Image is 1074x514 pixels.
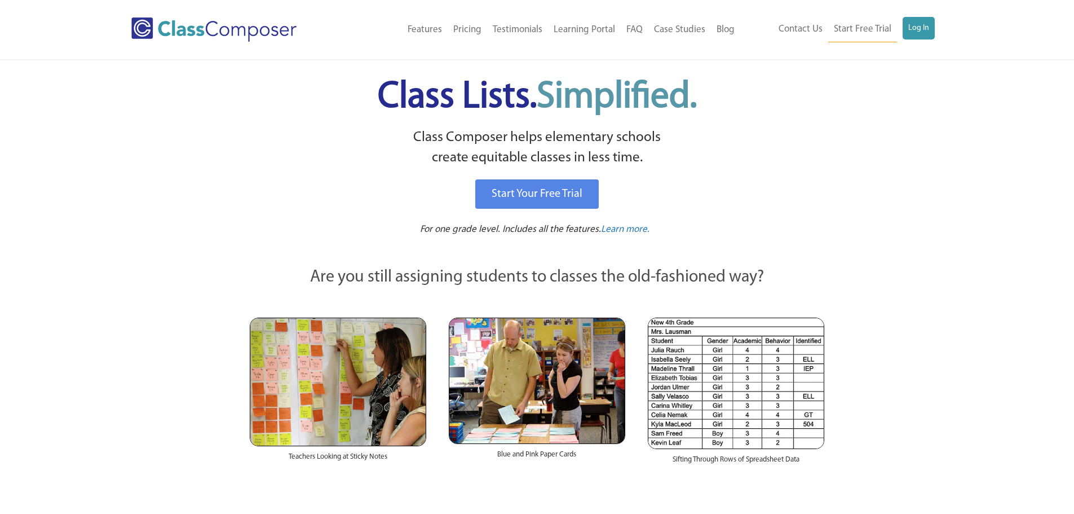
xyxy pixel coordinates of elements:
a: Case Studies [648,17,711,42]
a: Testimonials [487,17,548,42]
a: Contact Us [773,17,828,42]
a: Learning Portal [548,17,621,42]
img: Teachers Looking at Sticky Notes [250,318,426,446]
img: Blue and Pink Paper Cards [449,318,625,443]
a: Pricing [448,17,487,42]
span: Start Your Free Trial [492,188,582,200]
nav: Header Menu [343,17,740,42]
a: FAQ [621,17,648,42]
a: Start Your Free Trial [475,179,599,209]
span: Class Lists. [378,79,697,116]
img: Class Composer [131,17,297,42]
a: Features [402,17,448,42]
p: Are you still assigning students to classes the old-fashioned way? [250,265,825,290]
span: For one grade level. Includes all the features. [420,225,601,234]
nav: Header Menu [740,17,935,42]
div: Blue and Pink Paper Cards [449,444,625,471]
span: Simplified. [537,79,697,116]
img: Spreadsheets [648,318,824,449]
span: Learn more. [601,225,649,234]
p: Class Composer helps elementary schools create equitable classes in less time. [248,128,827,169]
div: Sifting Through Rows of Spreadsheet Data [648,449,824,476]
a: Start Free Trial [828,17,897,42]
a: Blog [711,17,740,42]
a: Log In [903,17,935,39]
div: Teachers Looking at Sticky Notes [250,446,426,473]
a: Learn more. [601,223,649,237]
